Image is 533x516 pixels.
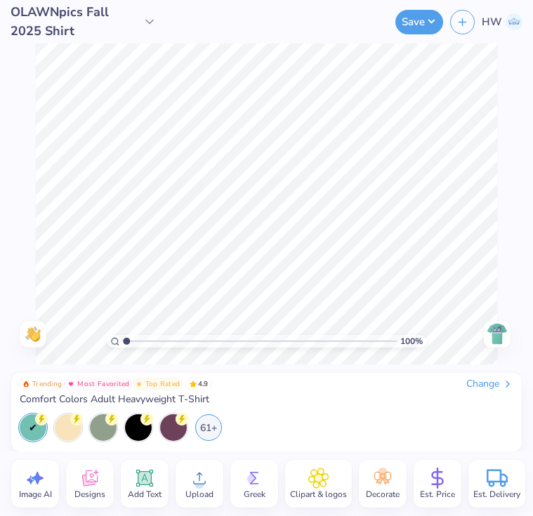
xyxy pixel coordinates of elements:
span: Image AI [19,489,52,500]
span: Est. Delivery [473,489,520,500]
button: Badge Button [65,378,132,390]
span: 100 % [400,335,423,348]
span: Most Favorited [77,381,129,388]
img: Hannah Wang [506,13,522,30]
span: 4.9 [185,378,212,390]
img: Trending sort [22,381,29,388]
span: Comfort Colors Adult Heavyweight T-Shirt [20,393,209,406]
span: OLAWNpics Fall 2025 Shirt [11,3,139,41]
div: 61+ [195,414,222,441]
button: Badge Button [20,378,65,390]
img: Top Rated sort [136,381,143,388]
a: HW [482,13,522,30]
span: Add Text [128,489,162,500]
span: Est. Price [420,489,455,500]
span: Top Rated [145,381,180,388]
img: Most Favorited sort [67,381,74,388]
span: HW [482,14,502,30]
span: Decorate [366,489,400,500]
div: Change [466,378,513,390]
span: Designs [74,489,105,500]
button: Badge Button [133,378,183,390]
button: Save [395,10,443,34]
span: Upload [185,489,213,500]
span: Clipart & logos [290,489,347,500]
img: Back [486,323,508,345]
span: Trending [32,381,62,388]
span: Greek [244,489,265,500]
